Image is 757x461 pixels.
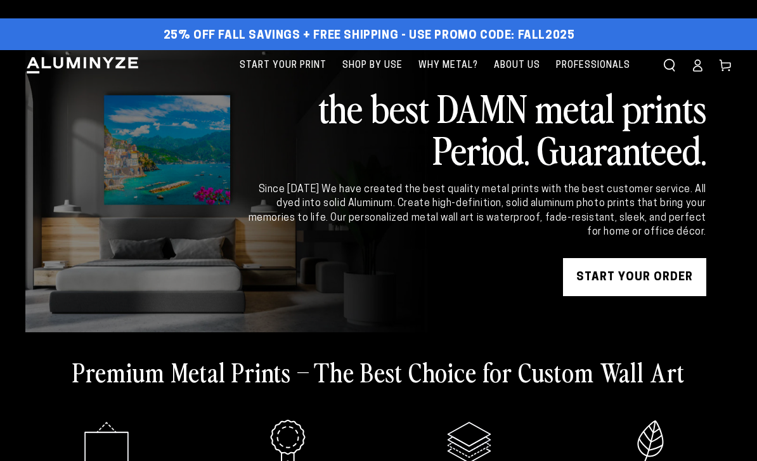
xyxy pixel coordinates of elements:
[494,58,540,74] span: About Us
[418,58,478,74] span: Why Metal?
[550,50,637,81] a: Professionals
[246,183,706,240] div: Since [DATE] We have created the best quality metal prints with the best customer service. All dy...
[233,50,333,81] a: Start Your Print
[25,56,139,75] img: Aluminyze
[240,58,327,74] span: Start Your Print
[164,29,575,43] span: 25% off FALL Savings + Free Shipping - Use Promo Code: FALL2025
[563,258,706,296] a: START YOUR Order
[488,50,547,81] a: About Us
[656,51,683,79] summary: Search our site
[72,355,685,388] h2: Premium Metal Prints – The Best Choice for Custom Wall Art
[556,58,630,74] span: Professionals
[336,50,409,81] a: Shop By Use
[412,50,484,81] a: Why Metal?
[342,58,403,74] span: Shop By Use
[246,86,706,170] h2: the best DAMN metal prints Period. Guaranteed.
